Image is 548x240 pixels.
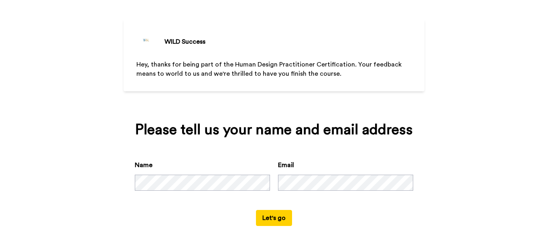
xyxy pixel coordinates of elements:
[278,160,294,170] label: Email
[135,160,152,170] label: Name
[135,122,413,138] div: Please tell us your name and email address
[164,37,205,46] div: WILD Success
[136,61,403,77] span: Hey, thanks for being part of the Human Design Practitioner Certification. Your feedback means to...
[256,210,292,226] button: Let's go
